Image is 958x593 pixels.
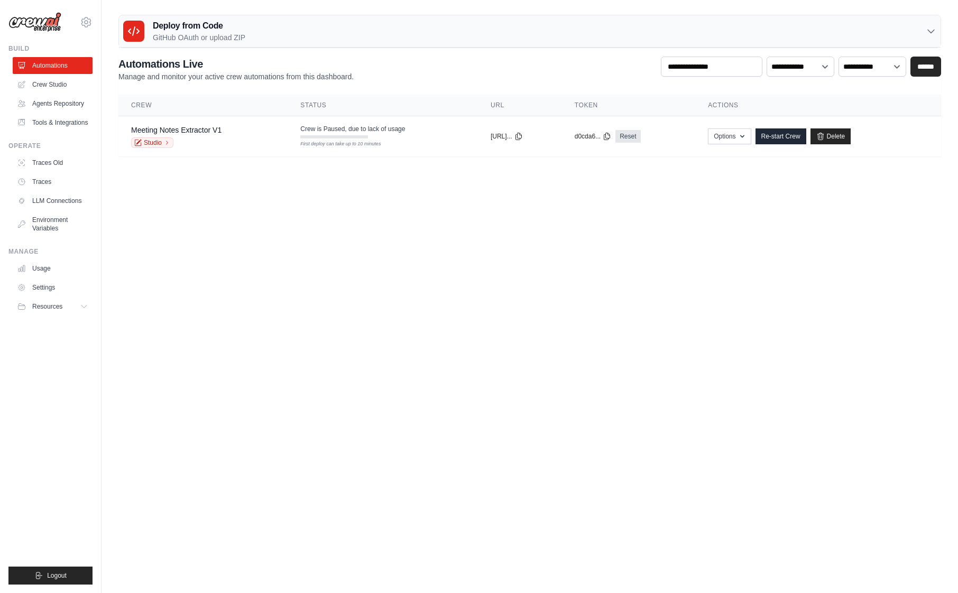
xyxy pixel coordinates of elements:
button: Resources [13,298,93,315]
th: Token [562,95,695,116]
h2: Automations Live [118,57,354,71]
a: Re-start Crew [756,128,806,144]
img: Logo [8,12,61,32]
th: Actions [695,95,941,116]
p: GitHub OAuth or upload ZIP [153,32,245,43]
span: Resources [32,302,62,311]
span: Crew is Paused, due to lack of usage [300,125,405,133]
a: Reset [615,130,640,143]
a: Environment Variables [13,211,93,237]
a: Usage [13,260,93,277]
p: Manage and monitor your active crew automations from this dashboard. [118,71,354,82]
button: d0cda6... [575,132,611,141]
a: Tools & Integrations [13,114,93,131]
button: Options [708,128,751,144]
a: Settings [13,279,93,296]
a: Automations [13,57,93,74]
a: Meeting Notes Extractor V1 [131,126,222,134]
a: Crew Studio [13,76,93,93]
th: Status [288,95,478,116]
div: First deploy can take up to 10 minutes [300,141,368,148]
div: Manage [8,247,93,256]
button: Logout [8,567,93,585]
div: Operate [8,142,93,150]
a: LLM Connections [13,192,93,209]
span: Logout [47,571,67,580]
h3: Deploy from Code [153,20,245,32]
th: URL [478,95,562,116]
a: Traces Old [13,154,93,171]
a: Agents Repository [13,95,93,112]
div: Build [8,44,93,53]
th: Crew [118,95,288,116]
a: Delete [810,128,851,144]
a: Traces [13,173,93,190]
a: Studio [131,137,173,148]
